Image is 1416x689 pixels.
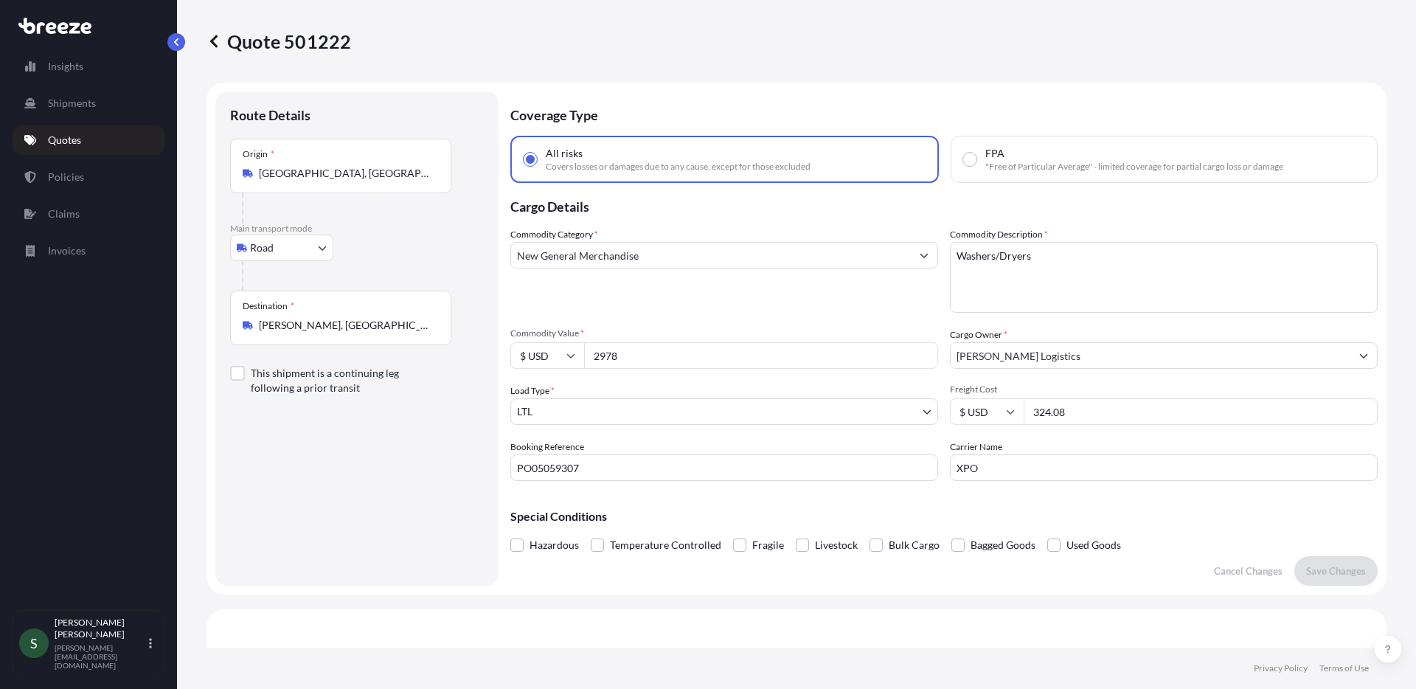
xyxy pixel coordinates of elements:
[30,636,38,651] span: S
[1024,398,1378,425] input: Enter amount
[752,534,784,556] span: Fragile
[243,300,294,312] div: Destination
[1350,342,1377,369] button: Show suggestions
[546,146,583,161] span: All risks
[510,227,598,242] label: Commodity Category
[48,96,96,111] p: Shipments
[13,162,164,192] a: Policies
[815,534,858,556] span: Livestock
[1066,534,1121,556] span: Used Goods
[13,89,164,118] a: Shipments
[950,384,1378,395] span: Freight Cost
[243,148,274,160] div: Origin
[510,328,938,339] span: Commodity Value
[1254,662,1308,674] a: Privacy Policy
[546,161,811,173] span: Covers losses or damages due to any cause, except for those excluded
[950,242,1378,313] textarea: Washers/Dryers
[971,534,1035,556] span: Bagged Goods
[963,153,976,166] input: FPA"Free of Particular Average" - limited coverage for partial cargo loss or damage
[55,617,146,640] p: [PERSON_NAME] [PERSON_NAME]
[259,318,433,333] input: Destination
[251,366,440,395] label: This shipment is a continuing leg following a prior transit
[951,342,1350,369] input: Full name
[48,170,84,184] p: Policies
[950,328,1007,342] label: Cargo Owner
[230,106,310,124] p: Route Details
[230,223,484,235] p: Main transport mode
[610,534,721,556] span: Temperature Controlled
[1294,556,1378,586] button: Save Changes
[950,454,1378,481] input: Enter name
[524,153,537,166] input: All risksCovers losses or damages due to any cause, except for those excluded
[13,236,164,266] a: Invoices
[530,534,579,556] span: Hazardous
[13,52,164,81] a: Insights
[985,161,1283,173] span: "Free of Particular Average" - limited coverage for partial cargo loss or damage
[250,240,274,255] span: Road
[48,133,81,148] p: Quotes
[1214,564,1283,578] p: Cancel Changes
[206,30,351,53] p: Quote 501222
[48,59,83,74] p: Insights
[950,440,1002,454] label: Carrier Name
[259,166,433,181] input: Origin
[1306,564,1366,578] p: Save Changes
[510,398,938,425] button: LTL
[889,534,940,556] span: Bulk Cargo
[230,235,333,261] button: Select transport
[911,242,937,269] button: Show suggestions
[511,242,911,269] input: Select a commodity type
[13,125,164,155] a: Quotes
[510,454,938,481] input: Your internal reference
[950,227,1048,242] label: Commodity Description
[55,643,146,670] p: [PERSON_NAME][EMAIL_ADDRESS][DOMAIN_NAME]
[48,207,80,221] p: Claims
[1319,662,1369,674] a: Terms of Use
[13,199,164,229] a: Claims
[1202,556,1294,586] button: Cancel Changes
[584,342,938,369] input: Type amount
[510,440,584,454] label: Booking Reference
[985,146,1004,161] span: FPA
[48,243,86,258] p: Invoices
[517,404,532,419] span: LTL
[510,91,1378,136] p: Coverage Type
[510,510,1378,522] p: Special Conditions
[510,183,1378,227] p: Cargo Details
[510,384,555,398] span: Load Type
